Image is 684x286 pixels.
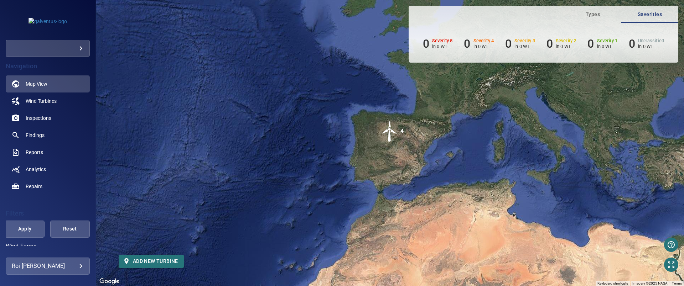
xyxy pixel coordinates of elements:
[6,75,90,92] a: map active
[6,210,90,217] h4: Filters
[6,243,90,249] label: Wind Farms
[124,257,178,266] span: Add new turbine
[26,115,51,122] span: Inspections
[514,44,535,49] p: in 0 WT
[6,178,90,195] a: repairs noActive
[26,149,43,156] span: Reports
[5,221,45,238] button: Apply
[505,37,535,51] li: Severity 3
[546,37,576,51] li: Severity 2
[6,110,90,127] a: inspections noActive
[12,260,84,272] div: Roi [PERSON_NAME]
[423,37,429,51] h6: 0
[59,224,81,233] span: Reset
[672,281,682,285] a: Terms (opens in new tab)
[6,144,90,161] a: reports noActive
[432,38,453,43] h6: Severity 5
[473,44,494,49] p: in 0 WT
[6,92,90,110] a: windturbines noActive
[514,38,535,43] h6: Severity 3
[464,37,494,51] li: Severity 4
[98,277,121,286] a: Open this area in Google Maps (opens a new window)
[379,121,400,143] gmp-advanced-marker: 4
[638,44,664,49] p: in 0 WT
[464,37,470,51] h6: 0
[587,37,594,51] h6: 0
[423,37,453,51] li: Severity 5
[505,37,512,51] h6: 0
[26,183,42,190] span: Repairs
[556,44,576,49] p: in 0 WT
[26,166,46,173] span: Analytics
[632,281,668,285] span: Imagery ©2025 NASA
[379,121,400,142] img: windFarmIcon.svg
[98,277,121,286] img: Google
[14,224,36,233] span: Apply
[556,38,576,43] h6: Severity 2
[6,127,90,144] a: findings noActive
[629,37,635,51] h6: 0
[473,38,494,43] h6: Severity 4
[28,18,67,25] img: galventus-logo
[400,121,404,142] div: 4
[629,37,664,51] li: Severity Unclassified
[26,132,45,139] span: Findings
[597,281,628,286] button: Keyboard shortcuts
[6,40,90,57] div: galventus
[26,97,57,105] span: Wind Turbines
[50,221,90,238] button: Reset
[597,38,618,43] h6: Severity 1
[6,63,90,70] h4: Navigation
[597,44,618,49] p: in 0 WT
[587,37,617,51] li: Severity 1
[26,80,47,88] span: Map View
[6,161,90,178] a: analytics noActive
[569,10,617,19] span: Types
[119,255,184,268] button: Add new turbine
[432,44,453,49] p: in 0 WT
[638,38,664,43] h6: Unclassified
[546,37,553,51] h6: 0
[626,10,674,19] span: Severities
